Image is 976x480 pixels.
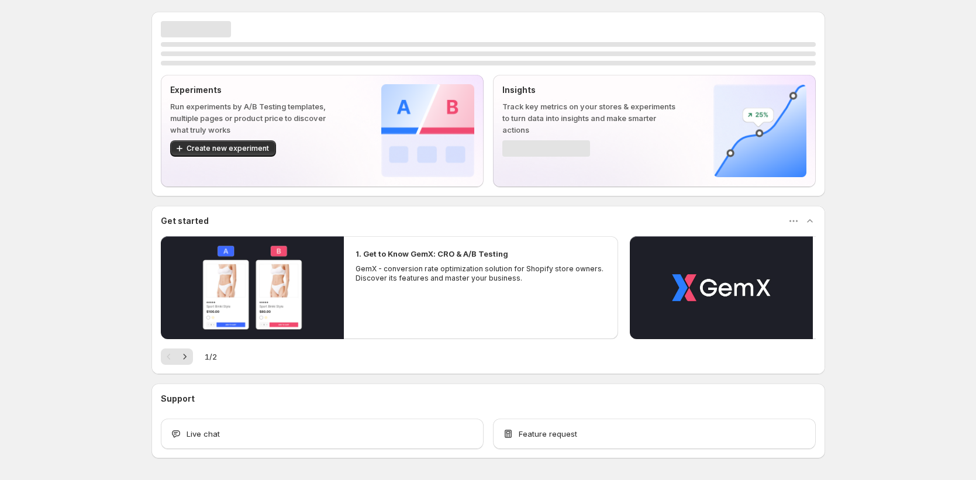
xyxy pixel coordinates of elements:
[187,144,269,153] span: Create new experiment
[170,140,276,157] button: Create new experiment
[161,348,193,365] nav: Pagination
[502,84,676,96] p: Insights
[519,428,577,440] span: Feature request
[205,351,217,362] span: 1 / 2
[356,248,508,260] h2: 1. Get to Know GemX: CRO & A/B Testing
[381,84,474,177] img: Experiments
[170,84,344,96] p: Experiments
[630,236,813,339] button: Play video
[161,393,195,405] h3: Support
[502,101,676,136] p: Track key metrics on your stores & experiments to turn data into insights and make smarter actions
[177,348,193,365] button: Next
[356,264,607,283] p: GemX - conversion rate optimization solution for Shopify store owners. Discover its features and ...
[187,428,220,440] span: Live chat
[170,101,344,136] p: Run experiments by A/B Testing templates, multiple pages or product price to discover what truly ...
[713,84,806,177] img: Insights
[161,215,209,227] h3: Get started
[161,236,344,339] button: Play video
